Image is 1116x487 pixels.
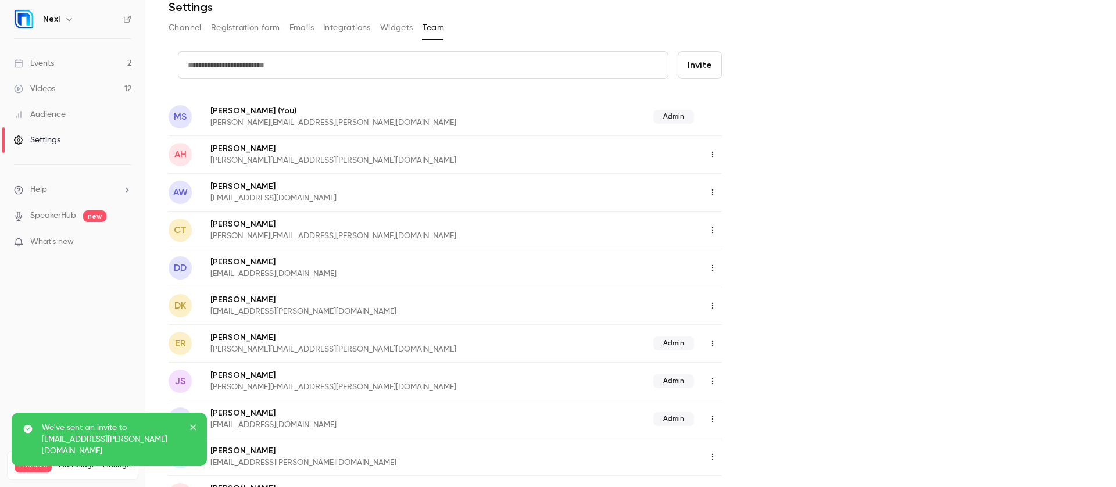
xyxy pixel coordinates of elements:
[210,457,550,468] p: [EMAIL_ADDRESS][PERSON_NAME][DOMAIN_NAME]
[14,83,55,95] div: Videos
[14,58,54,69] div: Events
[210,381,555,393] p: [PERSON_NAME][EMAIL_ADDRESS][PERSON_NAME][DOMAIN_NAME]
[653,110,694,124] span: Admin
[14,184,131,196] li: help-dropdown-opener
[678,51,722,79] button: Invite
[83,210,106,222] span: new
[174,223,187,237] span: CT
[210,117,555,128] p: [PERSON_NAME][EMAIL_ADDRESS][PERSON_NAME][DOMAIN_NAME]
[175,374,185,388] span: JS
[173,185,188,199] span: AW
[174,299,186,313] span: DK
[117,237,131,248] iframe: Noticeable Trigger
[15,10,33,28] img: Nexl
[210,419,495,431] p: [EMAIL_ADDRESS][DOMAIN_NAME]
[210,268,520,280] p: [EMAIL_ADDRESS][DOMAIN_NAME]
[174,110,187,124] span: MS
[30,236,74,248] span: What's new
[210,155,580,166] p: [PERSON_NAME][EMAIL_ADDRESS][PERSON_NAME][DOMAIN_NAME]
[289,19,314,37] button: Emails
[276,105,296,117] span: (You)
[380,19,413,37] button: Widgets
[210,256,520,268] p: [PERSON_NAME]
[211,19,280,37] button: Registration form
[43,13,60,25] h6: Nexl
[210,332,555,343] p: [PERSON_NAME]
[423,19,445,37] button: Team
[210,294,550,306] p: [PERSON_NAME]
[175,336,186,350] span: ER
[14,134,60,146] div: Settings
[653,336,694,350] span: Admin
[189,422,198,436] button: close
[210,192,520,204] p: [EMAIL_ADDRESS][DOMAIN_NAME]
[169,19,202,37] button: Channel
[210,105,555,117] p: [PERSON_NAME]
[210,445,550,457] p: [PERSON_NAME]
[210,143,580,155] p: [PERSON_NAME]
[210,343,555,355] p: [PERSON_NAME][EMAIL_ADDRESS][PERSON_NAME][DOMAIN_NAME]
[210,370,555,381] p: [PERSON_NAME]
[323,19,371,37] button: Integrations
[174,261,187,275] span: DD
[30,210,76,222] a: SpeakerHub
[653,412,694,426] span: Admin
[210,407,495,419] p: [PERSON_NAME]
[14,109,66,120] div: Audience
[653,374,694,388] span: Admin
[42,422,181,457] p: We've sent an invite to [EMAIL_ADDRESS][PERSON_NAME][DOMAIN_NAME]
[210,219,580,230] p: [PERSON_NAME]
[210,230,580,242] p: [PERSON_NAME][EMAIL_ADDRESS][PERSON_NAME][DOMAIN_NAME]
[30,184,47,196] span: Help
[174,148,187,162] span: AH
[210,306,550,317] p: [EMAIL_ADDRESS][PERSON_NAME][DOMAIN_NAME]
[210,181,520,192] p: [PERSON_NAME]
